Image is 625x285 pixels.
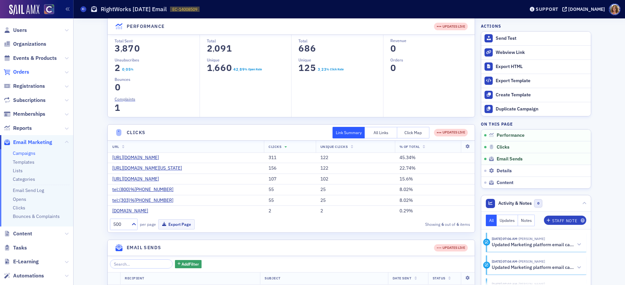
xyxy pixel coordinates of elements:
a: Create Template [481,88,591,102]
a: Users [4,27,27,34]
button: Notes [518,215,535,226]
section: 686 [298,45,316,52]
h4: Performance [127,23,164,30]
span: Automations [13,272,44,279]
span: Memberships [13,110,45,118]
div: 15.6% [399,176,470,182]
button: Export Page [158,219,195,229]
a: Email Send Log [13,187,44,193]
span: Performance [497,132,525,138]
span: 0 [213,43,222,54]
button: AddFilter [175,260,202,268]
button: Updated Marketing platform email campaign: RightWorks [DATE] Email [492,241,582,248]
span: 8 [121,43,130,54]
span: 3 [113,43,122,54]
div: 25 [320,187,390,193]
a: Templates [13,159,34,165]
div: Send Test [496,36,588,41]
time: 8/26/2025 07:06 AM [492,236,517,241]
span: 8 [239,66,242,72]
span: 2 [235,66,239,72]
span: 5 [309,62,318,74]
div: 500 [113,221,128,228]
button: Updated Marketing platform email campaign: RightWorks [DATE] Email [492,264,582,271]
div: Duplicate Campaign [496,106,588,112]
span: 9 [219,43,227,54]
div: % Open Rate [245,67,262,72]
div: UPDATES LIVE [434,244,468,252]
section: 42.89 [233,67,245,72]
p: Revenue [390,37,475,43]
div: % Click Rate [326,67,344,72]
span: 1 [205,62,214,74]
a: Export Template [481,74,591,88]
img: SailAMX [44,4,54,14]
span: 6 [309,43,318,54]
a: View Homepage [39,4,54,15]
span: Lauren Standiford [517,236,545,241]
section: 0 [390,45,396,52]
div: Webview Link [496,50,588,56]
a: Organizations [4,40,46,48]
span: Events & Products [13,55,57,62]
span: 1 [113,102,122,113]
span: 0 [389,62,398,74]
a: Categories [13,176,35,182]
span: 0 [225,62,233,74]
span: 3 [323,66,327,72]
div: 55 [269,198,311,203]
span: Unique Clicks [320,144,348,149]
div: Support [536,6,558,12]
h4: Email Sends [127,244,161,251]
a: Export HTML [481,59,591,74]
a: Events & Products [4,55,57,62]
section: 0 [390,64,396,72]
strong: 6 [440,221,445,227]
a: Webview Link [481,45,591,59]
span: Content [497,180,513,186]
h5: Updated Marketing platform email campaign: RightWorks [DATE] Email [492,242,574,248]
a: [URL][DOMAIN_NAME] [112,155,164,161]
div: Export Template [496,78,588,84]
p: Unique [298,57,383,63]
div: [DOMAIN_NAME] [568,6,605,12]
span: Email Marketing [13,139,52,146]
span: 3 [317,66,320,72]
span: 6 [219,62,227,74]
a: Content [4,230,32,237]
span: , [213,64,214,73]
span: Tasks [13,244,27,251]
a: SailAMX [9,5,39,15]
section: 3,870 [115,45,140,52]
span: 0 [113,82,122,93]
div: 55 [269,187,311,193]
p: Unique [207,57,291,63]
span: Clicks [269,144,281,149]
button: Send Test [481,32,591,45]
a: Opens [13,196,26,202]
div: % [131,67,134,72]
span: E-Learning [13,258,39,265]
section: 2,091 [207,45,232,52]
button: Staff Note [544,216,586,225]
div: 2 [269,208,311,214]
div: Create Template [496,92,588,98]
strong: 6 [455,221,460,227]
a: Campaigns [13,150,35,156]
div: 156 [269,165,311,171]
a: tel:(800)%[PHONE_NUMBER] [112,187,178,193]
div: 311 [269,155,311,161]
section: 1,660 [207,64,232,72]
input: Search… [110,259,173,269]
h4: Clicks [127,129,145,136]
span: Add Filter [182,261,199,267]
span: Complaints [115,96,135,102]
section: 3.23 [317,67,326,72]
span: Date Sent [393,276,412,280]
section: 0 [115,83,120,91]
div: Showing out of items [355,221,470,227]
span: EC-14008509 [172,7,197,12]
span: Organizations [13,40,46,48]
span: Activity & Notes [498,200,532,207]
button: Duplicate Campaign [481,102,591,116]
